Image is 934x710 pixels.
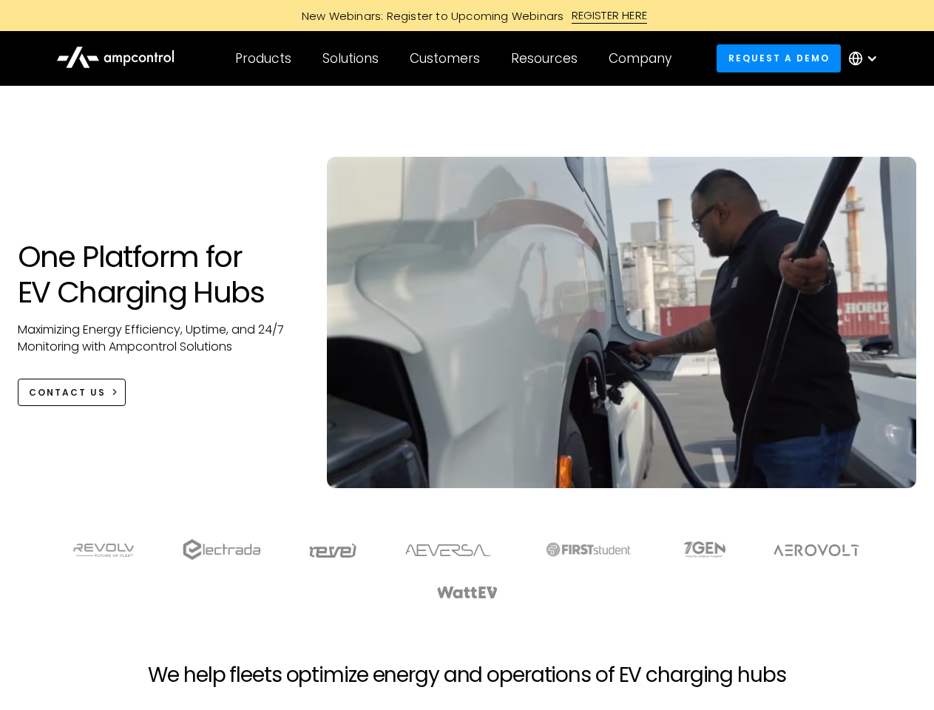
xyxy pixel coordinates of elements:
[717,44,841,72] a: Request a demo
[410,50,480,67] div: Customers
[511,50,578,67] div: Resources
[135,7,800,24] a: New Webinars: Register to Upcoming WebinarsREGISTER HERE
[18,322,298,355] p: Maximizing Energy Efficiency, Uptime, and 24/7 Monitoring with Ampcontrol Solutions
[322,50,379,67] div: Solutions
[572,7,648,24] div: REGISTER HERE
[609,50,671,67] div: Company
[235,50,291,67] div: Products
[148,663,785,688] h2: We help fleets optimize energy and operations of EV charging hubs
[183,539,260,560] img: electrada logo
[18,379,126,406] a: CONTACT US
[773,544,861,556] img: Aerovolt Logo
[436,586,498,598] img: WattEV logo
[29,386,106,399] div: CONTACT US
[287,8,572,24] div: New Webinars: Register to Upcoming Webinars
[18,239,298,310] h1: One Platform for EV Charging Hubs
